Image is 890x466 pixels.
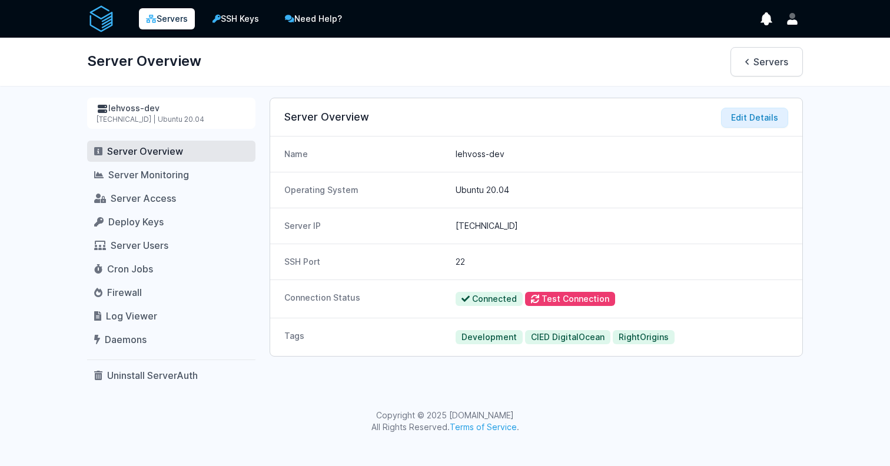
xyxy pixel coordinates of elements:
[87,211,255,232] a: Deploy Keys
[284,330,446,344] dt: Tags
[97,115,246,124] div: [TECHNICAL_ID] | Ubuntu 20.04
[782,8,803,29] button: User menu
[456,220,788,232] dd: [TECHNICAL_ID]
[450,422,517,432] a: Terms of Service
[107,263,153,275] span: Cron Jobs
[204,7,267,31] a: SSH Keys
[87,164,255,185] a: Server Monitoring
[277,7,350,31] a: Need Help?
[284,220,446,232] dt: Server IP
[87,235,255,256] a: Server Users
[108,216,164,228] span: Deploy Keys
[97,102,246,115] div: lehvoss-dev
[456,184,788,196] dd: Ubuntu 20.04
[284,292,446,306] dt: Connection Status
[87,141,255,162] a: Server Overview
[87,5,115,33] img: serverAuth logo
[456,256,788,268] dd: 22
[284,256,446,268] dt: SSH Port
[87,47,201,75] h1: Server Overview
[87,329,255,350] a: Daemons
[284,110,788,124] h3: Server Overview
[613,330,675,344] span: RightOrigins
[525,292,615,306] button: Test Connection
[106,310,157,322] span: Log Viewer
[756,8,777,29] button: show notifications
[107,145,183,157] span: Server Overview
[456,148,788,160] dd: lehvoss-dev
[87,188,255,209] a: Server Access
[87,305,255,327] a: Log Viewer
[111,192,176,204] span: Server Access
[139,8,195,29] a: Servers
[105,334,147,345] span: Daemons
[87,282,255,303] a: Firewall
[284,148,446,160] dt: Name
[721,108,788,128] button: Edit Details
[87,258,255,279] a: Cron Jobs
[456,330,523,344] span: Development
[107,370,198,381] span: Uninstall ServerAuth
[111,239,168,251] span: Server Users
[108,169,189,181] span: Server Monitoring
[730,47,803,76] a: Servers
[456,292,523,306] span: Connected
[87,365,255,386] a: Uninstall ServerAuth
[107,287,142,298] span: Firewall
[284,184,446,196] dt: Operating System
[525,330,610,344] span: CIED DigitalOcean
